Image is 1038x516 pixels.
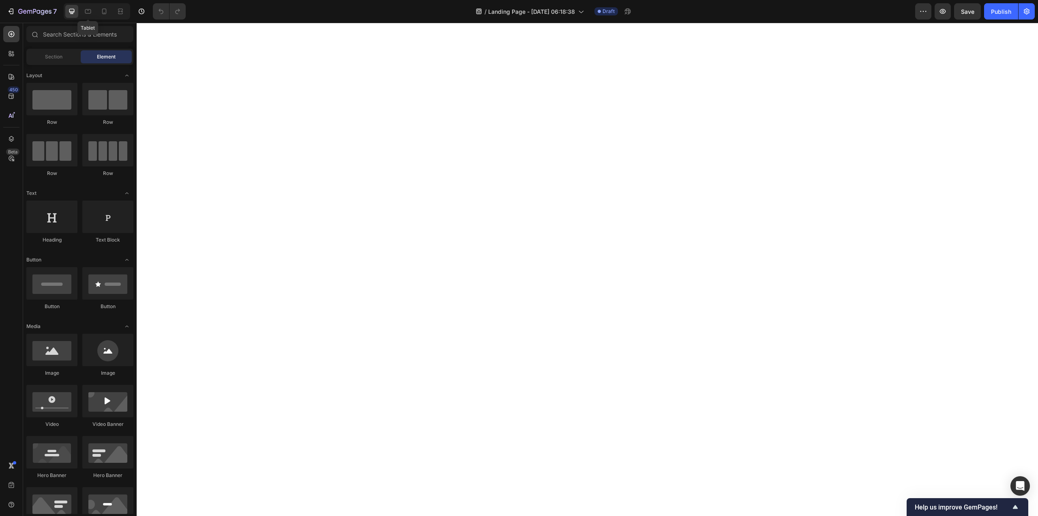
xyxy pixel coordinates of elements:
div: Undo/Redo [153,3,186,19]
span: Draft [603,8,615,15]
div: Row [82,170,133,177]
div: Row [82,119,133,126]
div: Hero Banner [82,472,133,479]
div: Video Banner [82,421,133,428]
span: Layout [26,72,42,79]
span: Toggle open [120,69,133,82]
span: Button [26,256,41,263]
button: Publish [984,3,1018,19]
div: Row [26,119,77,126]
span: Help us improve GemPages! [915,503,1010,511]
div: Text Block [82,236,133,244]
div: Hero Banner [26,472,77,479]
div: Row [26,170,77,177]
div: Button [82,303,133,310]
span: Element [97,53,116,60]
span: Toggle open [120,253,133,266]
div: Heading [26,236,77,244]
div: Open Intercom Messenger [1010,476,1030,496]
input: Search Sections & Elements [26,26,133,42]
span: Media [26,323,41,330]
span: Toggle open [120,320,133,333]
button: Show survey - Help us improve GemPages! [915,502,1020,512]
div: Image [26,369,77,377]
div: Beta [6,149,19,155]
div: 450 [8,86,19,93]
span: Toggle open [120,187,133,200]
div: Button [26,303,77,310]
span: Landing Page - [DATE] 06:18:38 [488,7,575,16]
div: Video [26,421,77,428]
button: 7 [3,3,60,19]
div: Image [82,369,133,377]
div: Publish [991,7,1011,16]
span: Section [45,53,62,60]
span: / [485,7,487,16]
p: 7 [53,6,57,16]
span: Save [961,8,974,15]
iframe: Design area [137,23,1038,516]
span: Text [26,190,36,197]
button: Save [954,3,981,19]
